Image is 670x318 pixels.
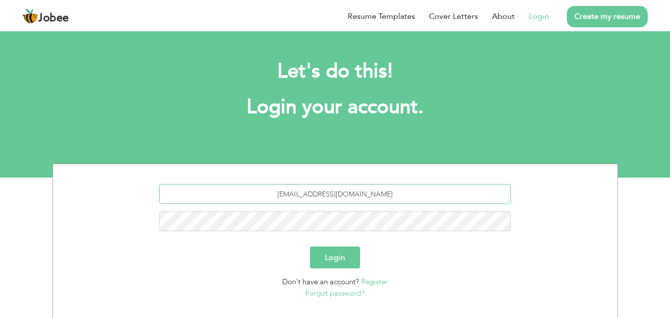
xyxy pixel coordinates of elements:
[348,10,415,22] a: Resume Templates
[159,184,511,204] input: Email
[22,8,69,24] a: Jobee
[492,10,515,22] a: About
[38,13,69,24] span: Jobee
[310,247,360,268] button: Login
[305,288,365,298] a: Forgot password?
[67,59,603,84] h2: Let's do this!
[282,277,359,287] span: Don't have an account?
[567,6,648,27] a: Create my resume
[67,94,603,120] h1: Login your account.
[22,8,38,24] img: jobee.io
[429,10,478,22] a: Cover Letters
[361,277,388,287] a: Register
[529,10,549,22] a: Login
